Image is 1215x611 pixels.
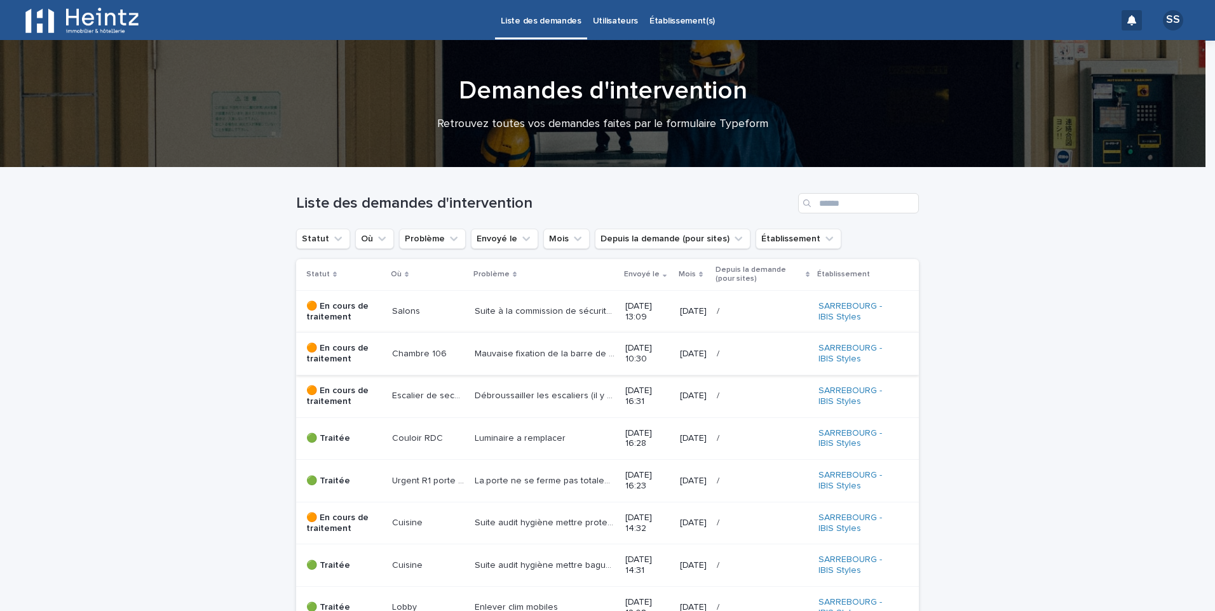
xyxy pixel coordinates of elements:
[306,267,330,281] p: Statut
[756,229,841,249] button: Établissement
[717,473,722,487] p: /
[680,306,707,317] p: [DATE]
[818,301,899,323] a: SARREBOURG - IBIS Styles
[392,558,425,571] p: Cuisine
[399,229,466,249] button: Problème
[1163,10,1183,30] div: SS
[306,301,382,323] p: 🟠 En cours de traitement
[296,375,919,417] tr: 🟠 En cours de traitementEscalier de secoursEscalier de secours Débroussailler les escaliers (il y...
[625,470,670,492] p: [DATE] 16:23
[680,476,707,487] p: [DATE]
[543,229,590,249] button: Mois
[296,333,919,375] tr: 🟠 En cours de traitementChambre 106Chambre 106 Mauvaise fixation de la barre de doucheMauvaise fi...
[306,476,382,487] p: 🟢 Traitée
[475,431,568,444] p: Luminaire a remplacer
[391,267,402,281] p: Où
[818,428,899,450] a: SARREBOURG - IBIS Styles
[296,229,350,249] button: Statut
[625,513,670,534] p: [DATE] 14:32
[679,267,696,281] p: Mois
[818,343,899,365] a: SARREBOURG - IBIS Styles
[475,346,618,359] p: Mauvaise fixation de la barre de douche
[625,554,670,576] p: [DATE] 14:31
[680,391,707,401] p: [DATE]
[717,388,722,401] p: /
[717,431,722,444] p: /
[306,386,382,407] p: 🟠 En cours de traitement
[355,229,394,249] button: Où
[392,431,445,444] p: Couloir RDC
[306,513,382,534] p: 🟠 En cours de traitement
[716,263,803,286] p: Depuis la demande (pour sites)
[25,8,139,33] img: EFlGaIRiOEbp5xoNxufA
[680,433,707,444] p: [DATE]
[818,386,899,407] a: SARREBOURG - IBIS Styles
[475,388,618,401] p: Débroussailler les escaliers (il y a une débroussailler sur place)
[818,470,899,492] a: SARREBOURG - IBIS Styles
[392,473,468,487] p: Urgent R1 porte coupe feu
[296,290,919,333] tr: 🟠 En cours de traitementSalonsSalons Suite à la commission de sécurité, installer plus de prises ...
[625,386,670,407] p: [DATE] 16:31
[475,515,618,528] p: Suite audit hygiène mettre protection sur placo
[296,460,919,502] tr: 🟢 TraitéeUrgent R1 porte coupe feuUrgent R1 porte coupe feu La.porte ne se ferme pas totalement s...
[625,301,670,323] p: [DATE] 13:09
[624,267,660,281] p: Envoyé le
[473,267,510,281] p: Problème
[717,558,722,571] p: /
[680,518,707,528] p: [DATE]
[680,349,707,359] p: [DATE]
[595,229,750,249] button: Depuis la demande (pour sites)
[392,346,449,359] p: Chambre 106
[717,346,722,359] p: /
[475,558,618,571] p: Suite audit hygiène mettre baguette de protection
[817,267,870,281] p: Établissement
[471,229,538,249] button: Envoyé le
[306,433,382,444] p: 🟢 Traitée
[625,343,670,365] p: [DATE] 10:30
[349,117,857,131] p: Retrouvez toutes vos demandes faites par le formulaire Typeform
[296,417,919,460] tr: 🟢 TraitéeCouloir RDCCouloir RDC Luminaire a remplacerLuminaire a remplacer [DATE] 16:28[DATE]// S...
[625,428,670,450] p: [DATE] 16:28
[798,193,919,213] input: Search
[717,304,722,317] p: /
[475,304,618,317] p: Suite à la commission de sécurité, installer plus de prises de courant le long du mur dans les 2 ...
[296,544,919,587] tr: 🟢 TraitéeCuisineCuisine Suite audit hygiène mettre baguette de protectionSuite audit hygiène mett...
[306,560,382,571] p: 🟢 Traitée
[818,513,899,534] a: SARREBOURG - IBIS Styles
[306,343,382,365] p: 🟠 En cours de traitement
[717,515,722,528] p: /
[392,388,468,401] p: Escalier de secours
[296,502,919,544] tr: 🟠 En cours de traitementCuisineCuisine Suite audit hygiène mettre protection sur placoSuite audit...
[392,515,425,528] p: Cuisine
[818,554,899,576] a: SARREBOURG - IBIS Styles
[296,194,793,213] h1: Liste des demandes d'intervention
[292,76,914,106] h1: Demandes d'intervention
[680,560,707,571] p: [DATE]
[475,473,618,487] p: La.porte ne se ferme pas totalement seule: a régler
[392,304,423,317] p: Salons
